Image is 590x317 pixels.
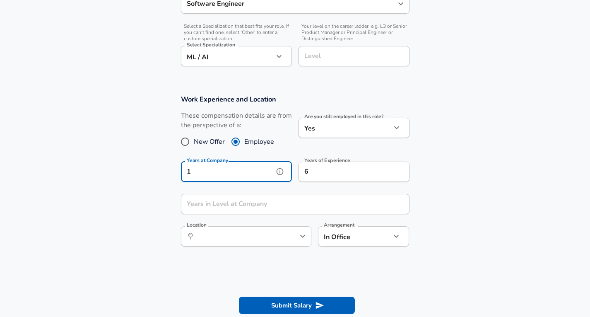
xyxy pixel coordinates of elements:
input: 7 [299,162,391,182]
label: Arrangement [324,223,354,227]
button: Submit Salary [239,297,355,314]
label: Are you still employed in this role? [304,114,383,119]
button: Open [297,230,308,242]
input: L3 [302,50,406,63]
div: In Office [318,226,379,247]
label: Years at Company [187,158,228,163]
div: ML / AI [181,46,274,66]
label: Years of Experience [304,158,350,163]
h3: Work Experience and Location [181,94,409,104]
span: Employee [244,137,274,147]
div: Yes [299,118,391,138]
label: Select Specialization [187,42,235,47]
label: These compensation details are from the perspective of a: [181,111,292,130]
button: help [274,165,286,178]
span: New Offer [194,137,225,147]
input: 0 [181,162,274,182]
label: Location [187,223,206,227]
input: 1 [181,194,391,214]
span: Your level on the career ladder. e.g. L3 or Senior Product Manager or Principal Engineer or Disti... [299,23,409,42]
span: Select a Specialization that best fits your role. If you can't find one, select 'Other' to enter ... [181,23,292,42]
